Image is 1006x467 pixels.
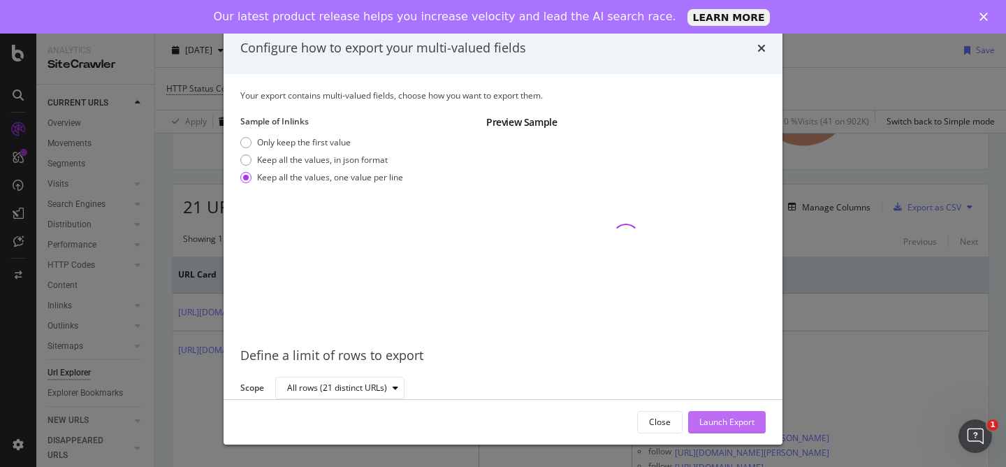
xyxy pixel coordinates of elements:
[224,22,782,445] div: modal
[757,39,766,57] div: times
[958,419,992,453] iframe: Intercom live chat
[287,384,387,392] div: All rows (21 distinct URLs)
[214,10,676,24] div: Our latest product release helps you increase velocity and lead the AI search race.
[275,377,404,399] button: All rows (21 distinct URLs)
[699,416,754,428] div: Launch Export
[987,419,998,431] span: 1
[979,13,993,21] div: Close
[687,9,771,26] a: LEARN MORE
[240,89,766,101] div: Your export contains multi-valued fields, choose how you want to export them.
[240,39,526,57] div: Configure how to export your multi-valued fields
[257,154,388,166] div: Keep all the values, in json format
[240,347,766,365] div: Define a limit of rows to export
[240,154,403,166] div: Keep all the values, in json format
[688,411,766,433] button: Launch Export
[240,382,264,397] label: Scope
[637,411,683,433] button: Close
[240,115,475,127] label: Sample of Inlinks
[240,136,403,148] div: Only keep the first value
[649,416,671,428] div: Close
[257,136,351,148] div: Only keep the first value
[486,115,766,129] div: Preview Sample
[257,171,403,183] div: Keep all the values, one value per line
